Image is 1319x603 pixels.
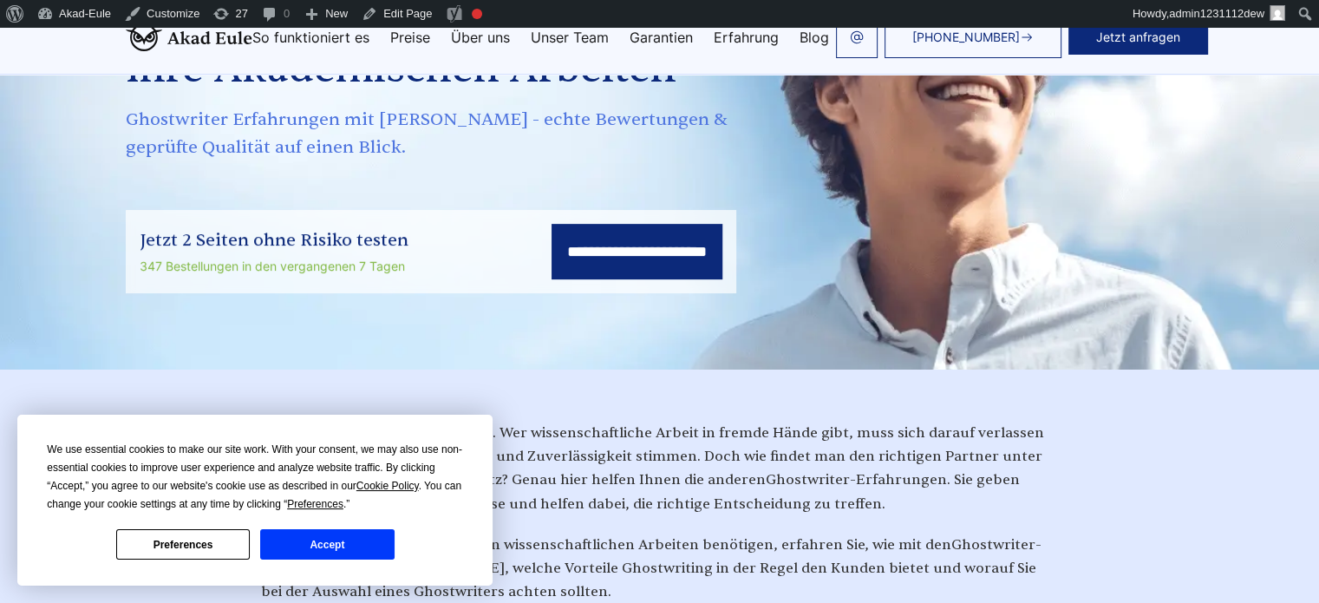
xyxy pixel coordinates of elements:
a: Preise [390,30,430,44]
span: Ghostwriter Erfahrungen mit [PERSON_NAME] - echte Bewertungen & geprüfte Qualität auf einen Blick. [126,106,778,161]
span: . Sie geben Einblick in echte Kundenerlebnisse und helfen dabei, die richtige Entscheidung zu tre... [261,471,1020,512]
button: Jetzt anfragen [1068,20,1208,55]
a: Über uns [451,30,510,44]
div: Jetzt 2 Seiten ohne Risiko testen [140,226,408,254]
span: [PHONE_NUMBER] [912,30,1020,44]
a: Garantien [630,30,693,44]
button: Preferences [116,529,250,560]
span: Cookie Policy [356,480,419,492]
div: We use essential cookies to make our site work. With your consent, we may also use non-essential ... [47,441,463,514]
p: Ghostwriter-Erfahrungen [261,422,1059,516]
span: Wenn Sie Hilfe beim Schreiben von wissenschaftlichen Arbeiten benötigen, erfahren Sie, wie mit den [261,536,951,554]
span: , welche Vorteile Ghostwriting in der Regel den Kunden bietet und worauf Sie bei der Auswahl eine... [261,560,1036,600]
a: [PHONE_NUMBER] [885,16,1061,58]
div: 347 Bestellungen in den vergangenen 7 Tagen [140,256,408,277]
a: Blog [800,30,829,44]
div: Cookie Consent Prompt [17,415,493,586]
img: logo [126,23,252,51]
a: Erfahrung [714,30,779,44]
button: Accept [260,529,394,560]
span: Ghostwriting ist Vertrauenssache. Wer wissenschaftliche Arbeit in fremde Hände gibt, muss sich da... [261,424,1044,488]
img: email [850,30,864,44]
span: Preferences [287,498,343,510]
a: So funktioniert es [252,30,369,44]
span: admin1231112dew [1169,7,1264,20]
a: Unser Team [531,30,609,44]
div: Focus keyphrase not set [472,9,482,19]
